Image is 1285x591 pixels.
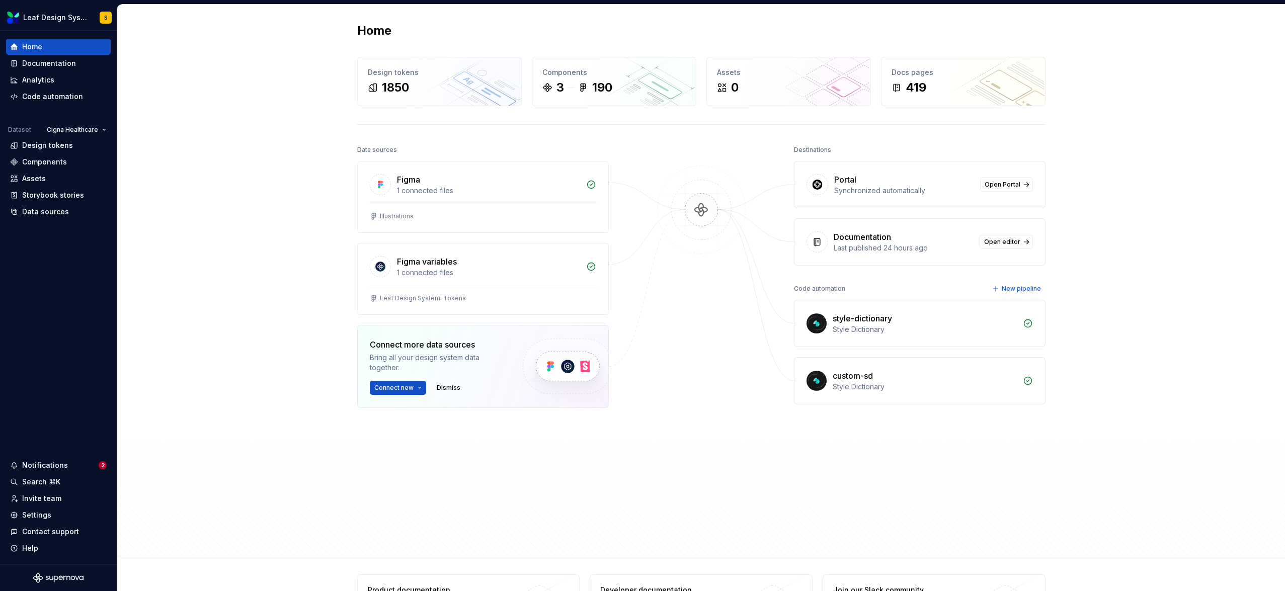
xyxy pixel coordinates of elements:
[397,268,580,278] div: 1 connected files
[22,140,73,150] div: Design tokens
[6,474,111,490] button: Search ⌘K
[22,92,83,102] div: Code automation
[437,384,460,392] span: Dismiss
[22,460,68,470] div: Notifications
[6,524,111,540] button: Contact support
[397,174,420,186] div: Figma
[6,39,111,55] a: Home
[834,243,974,253] div: Last published 24 hours ago
[834,231,891,243] div: Documentation
[6,457,111,473] button: Notifications2
[357,23,391,39] h2: Home
[2,7,115,28] button: Leaf Design SystemS
[380,212,414,220] div: Illustrations
[368,67,511,77] div: Design tokens
[22,58,76,68] div: Documentation
[6,154,111,170] a: Components
[370,339,506,351] div: Connect more data sources
[370,381,426,395] button: Connect new
[6,507,111,523] a: Settings
[22,477,60,487] div: Search ⌘K
[22,543,38,553] div: Help
[47,126,98,134] span: Cigna Healthcare
[104,14,108,22] div: S
[833,382,1017,392] div: Style Dictionary
[6,204,111,220] a: Data sources
[556,79,564,96] div: 3
[357,161,609,233] a: Figma1 connected filesIllustrations
[42,123,111,137] button: Cigna Healthcare
[834,174,856,186] div: Portal
[397,186,580,196] div: 1 connected files
[592,79,612,96] div: 190
[22,75,54,85] div: Analytics
[906,79,926,96] div: 419
[374,384,414,392] span: Connect new
[980,178,1033,192] a: Open Portal
[989,282,1046,296] button: New pipeline
[22,42,42,52] div: Home
[22,493,61,503] div: Invite team
[881,57,1046,106] a: Docs pages419
[532,57,696,106] a: Components3190
[6,72,111,88] a: Analytics
[794,143,831,157] div: Destinations
[706,57,871,106] a: Assets0
[980,235,1033,249] a: Open editor
[22,510,51,520] div: Settings
[382,79,409,96] div: 1850
[8,126,31,134] div: Dataset
[357,143,397,157] div: Data sources
[542,67,686,77] div: Components
[22,157,67,167] div: Components
[985,181,1020,189] span: Open Portal
[357,57,522,106] a: Design tokens1850
[833,370,873,382] div: custom-sd
[892,67,1035,77] div: Docs pages
[6,171,111,187] a: Assets
[22,190,84,200] div: Storybook stories
[6,55,111,71] a: Documentation
[6,89,111,105] a: Code automation
[794,282,845,296] div: Code automation
[380,294,466,302] div: Leaf Design System: Tokens
[6,490,111,506] a: Invite team
[833,324,1017,334] div: Style Dictionary
[984,238,1020,246] span: Open editor
[22,527,79,537] div: Contact support
[432,381,465,395] button: Dismiss
[6,187,111,203] a: Storybook stories
[22,174,46,184] div: Assets
[99,461,107,469] span: 2
[357,243,609,315] a: Figma variables1 connected filesLeaf Design System: Tokens
[1002,285,1041,293] span: New pipeline
[22,207,69,217] div: Data sources
[397,256,457,268] div: Figma variables
[23,13,88,23] div: Leaf Design System
[833,312,892,324] div: style-dictionary
[370,353,506,373] div: Bring all your design system data together.
[33,573,84,583] svg: Supernova Logo
[6,540,111,556] button: Help
[717,67,860,77] div: Assets
[6,137,111,153] a: Design tokens
[834,186,974,196] div: Synchronized automatically
[731,79,739,96] div: 0
[7,12,19,24] img: 6e787e26-f4c0-4230-8924-624fe4a2d214.png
